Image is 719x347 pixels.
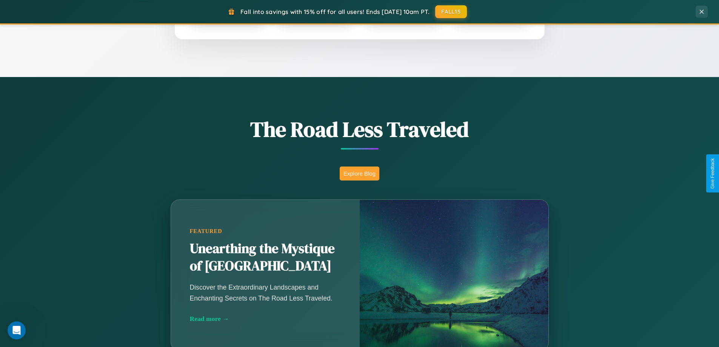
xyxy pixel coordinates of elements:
p: Discover the Extraordinary Landscapes and Enchanting Secrets on The Road Less Traveled. [190,282,341,303]
div: Featured [190,228,341,234]
h1: The Road Less Traveled [133,115,586,144]
button: FALL15 [435,5,467,18]
span: Fall into savings with 15% off for all users! Ends [DATE] 10am PT. [240,8,430,15]
h2: Unearthing the Mystique of [GEOGRAPHIC_DATA] [190,240,341,275]
button: Explore Blog [340,167,379,180]
div: Read more → [190,315,341,323]
div: Give Feedback [710,158,715,189]
iframe: Intercom live chat [8,321,26,339]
